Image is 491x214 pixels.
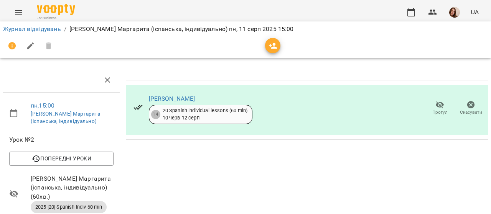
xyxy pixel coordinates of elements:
button: UA [468,5,482,19]
span: Скасувати [460,109,482,116]
span: Прогул [432,109,448,116]
a: [PERSON_NAME] [149,95,195,102]
span: For Business [37,16,75,21]
button: Прогул [424,98,455,119]
a: [PERSON_NAME] Маргарита (іспанська, індивідуально) [31,111,100,124]
div: 14 [151,110,160,119]
button: Скасувати [455,98,486,119]
span: 2025 [20] Spanish Indiv 60 min [31,204,107,211]
p: [PERSON_NAME] Маргарита (іспанська, індивідуально) пн, 11 серп 2025 15:00 [69,25,294,34]
div: 20 Spanish individual lessons (60 min) 10 черв - 12 серп [163,107,248,121]
a: Журнал відвідувань [3,25,61,33]
nav: breadcrumb [3,25,488,34]
a: пн , 15:00 [31,102,54,109]
button: Попередні уроки [9,152,114,165]
span: [PERSON_NAME] Маргарита (іспанська, індивідуально) ( 60 хв. ) [31,174,114,201]
span: Урок №2 [9,135,114,144]
span: UA [471,8,479,16]
span: Попередні уроки [15,154,107,163]
button: Menu [9,3,28,21]
img: 6cd80b088ed49068c990d7a30548842a.jpg [449,7,460,18]
img: Voopty Logo [37,4,75,15]
li: / [64,25,66,34]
